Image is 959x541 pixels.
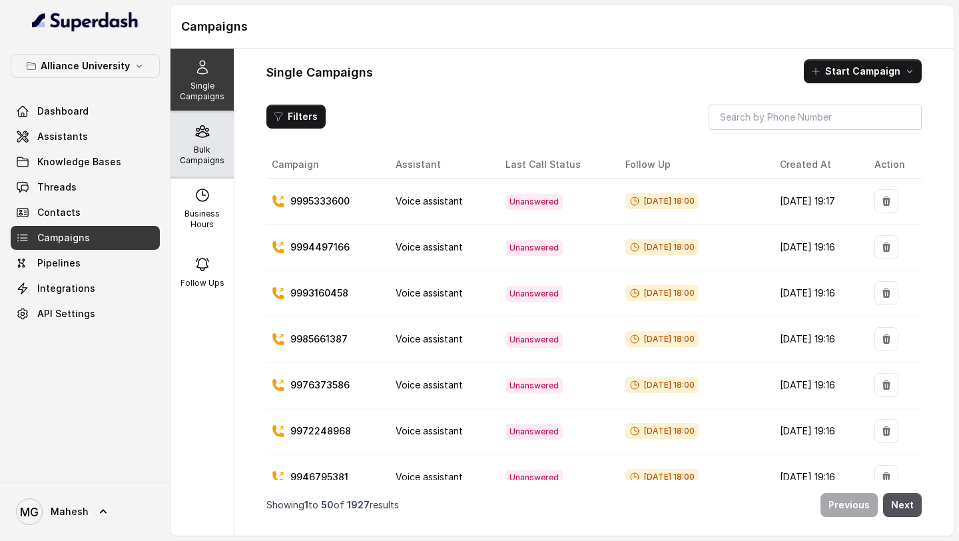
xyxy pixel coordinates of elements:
p: Business Hours [176,209,228,230]
td: [DATE] 19:16 [769,454,864,500]
span: Voice assistant [396,471,463,482]
span: Voice assistant [396,287,463,298]
th: Campaign [266,151,385,179]
td: [DATE] 19:16 [769,362,864,408]
td: [DATE] 19:16 [769,316,864,362]
a: Threads [11,175,160,199]
span: Unanswered [505,424,563,440]
a: Mahesh [11,493,160,530]
a: Knowledge Bases [11,150,160,174]
span: API Settings [37,307,95,320]
td: [DATE] 19:17 [769,179,864,225]
p: 9972248968 [290,424,351,438]
button: Filters [266,105,326,129]
span: 1 [304,499,308,510]
td: [DATE] 19:16 [769,408,864,454]
p: 9985661387 [290,332,348,346]
span: [DATE] 18:00 [625,377,699,393]
span: Voice assistant [396,425,463,436]
p: Showing to of results [266,498,399,512]
span: Unanswered [505,378,563,394]
span: 1927 [347,499,370,510]
p: 9994497166 [290,241,350,254]
span: Unanswered [505,240,563,256]
span: Mahesh [51,505,89,518]
span: [DATE] 18:00 [625,239,699,255]
p: Alliance University [41,58,130,74]
nav: Pagination [266,485,922,525]
td: [DATE] 19:16 [769,225,864,270]
span: Integrations [37,282,95,295]
button: Alliance University [11,54,160,78]
text: MG [20,505,39,519]
p: 9946795381 [290,470,348,484]
span: Unanswered [505,194,563,210]
span: Threads [37,181,77,194]
h1: Single Campaigns [266,62,373,83]
span: Pipelines [37,257,81,270]
p: Follow Ups [180,278,224,288]
a: Assistants [11,125,160,149]
span: [DATE] 18:00 [625,285,699,301]
th: Follow Up [615,151,769,179]
a: Campaigns [11,226,160,250]
input: Search by Phone Number [709,105,922,130]
span: Unanswered [505,286,563,302]
button: Start Campaign [804,59,922,83]
button: Next [883,493,922,517]
span: Dashboard [37,105,89,118]
img: light.svg [32,11,139,32]
th: Assistant [385,151,495,179]
span: [DATE] 18:00 [625,331,699,347]
a: Dashboard [11,99,160,123]
p: Single Campaigns [176,81,228,102]
span: [DATE] 18:00 [625,423,699,439]
span: Voice assistant [396,333,463,344]
a: API Settings [11,302,160,326]
span: Knowledge Bases [37,155,121,169]
button: Previous [820,493,878,517]
p: 9995333600 [290,195,350,208]
h1: Campaigns [181,16,943,37]
span: Assistants [37,130,88,143]
span: 50 [321,499,334,510]
span: Voice assistant [396,195,463,207]
span: Voice assistant [396,379,463,390]
th: Action [864,151,922,179]
span: Voice assistant [396,241,463,253]
span: Unanswered [505,332,563,348]
th: Last Call Status [495,151,615,179]
span: Contacts [37,206,81,219]
td: [DATE] 19:16 [769,270,864,316]
a: Contacts [11,201,160,225]
p: 9976373586 [290,378,350,392]
span: Campaigns [37,231,90,245]
p: Bulk Campaigns [176,145,228,166]
p: 9993160458 [290,286,348,300]
th: Created At [769,151,864,179]
span: Unanswered [505,470,563,486]
a: Integrations [11,276,160,300]
span: [DATE] 18:00 [625,193,699,209]
span: [DATE] 18:00 [625,469,699,485]
a: Pipelines [11,251,160,275]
